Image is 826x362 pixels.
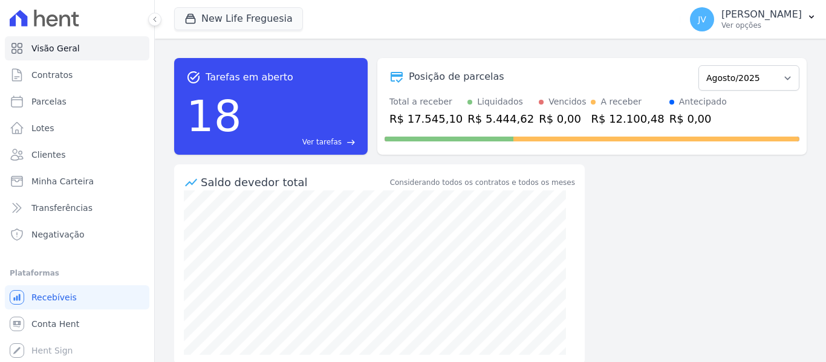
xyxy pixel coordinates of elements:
[5,285,149,309] a: Recebíveis
[206,70,293,85] span: Tarefas em aberto
[679,95,727,108] div: Antecipado
[31,42,80,54] span: Visão Geral
[467,111,534,127] div: R$ 5.444,62
[5,312,149,336] a: Conta Hent
[390,177,575,188] div: Considerando todos os contratos e todos os meses
[31,291,77,303] span: Recebíveis
[302,137,342,147] span: Ver tarefas
[31,202,93,214] span: Transferências
[669,111,727,127] div: R$ 0,00
[600,95,642,108] div: A receber
[539,111,586,127] div: R$ 0,00
[5,63,149,87] a: Contratos
[5,143,149,167] a: Clientes
[5,222,149,247] a: Negativação
[247,137,356,147] a: Ver tarefas east
[10,266,145,280] div: Plataformas
[346,138,356,147] span: east
[31,95,67,108] span: Parcelas
[698,15,706,24] span: JV
[477,95,523,108] div: Liquidados
[721,21,802,30] p: Ver opções
[186,70,201,85] span: task_alt
[31,175,94,187] span: Minha Carteira
[680,2,826,36] button: JV [PERSON_NAME] Ver opções
[31,318,79,330] span: Conta Hent
[174,7,303,30] button: New Life Freguesia
[31,228,85,241] span: Negativação
[5,89,149,114] a: Parcelas
[389,95,463,108] div: Total a receber
[5,36,149,60] a: Visão Geral
[31,122,54,134] span: Lotes
[186,85,242,147] div: 18
[31,149,65,161] span: Clientes
[409,69,504,84] div: Posição de parcelas
[721,8,802,21] p: [PERSON_NAME]
[201,174,388,190] div: Saldo devedor total
[591,111,664,127] div: R$ 12.100,48
[389,111,463,127] div: R$ 17.545,10
[548,95,586,108] div: Vencidos
[5,116,149,140] a: Lotes
[5,169,149,193] a: Minha Carteira
[31,69,73,81] span: Contratos
[5,196,149,220] a: Transferências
